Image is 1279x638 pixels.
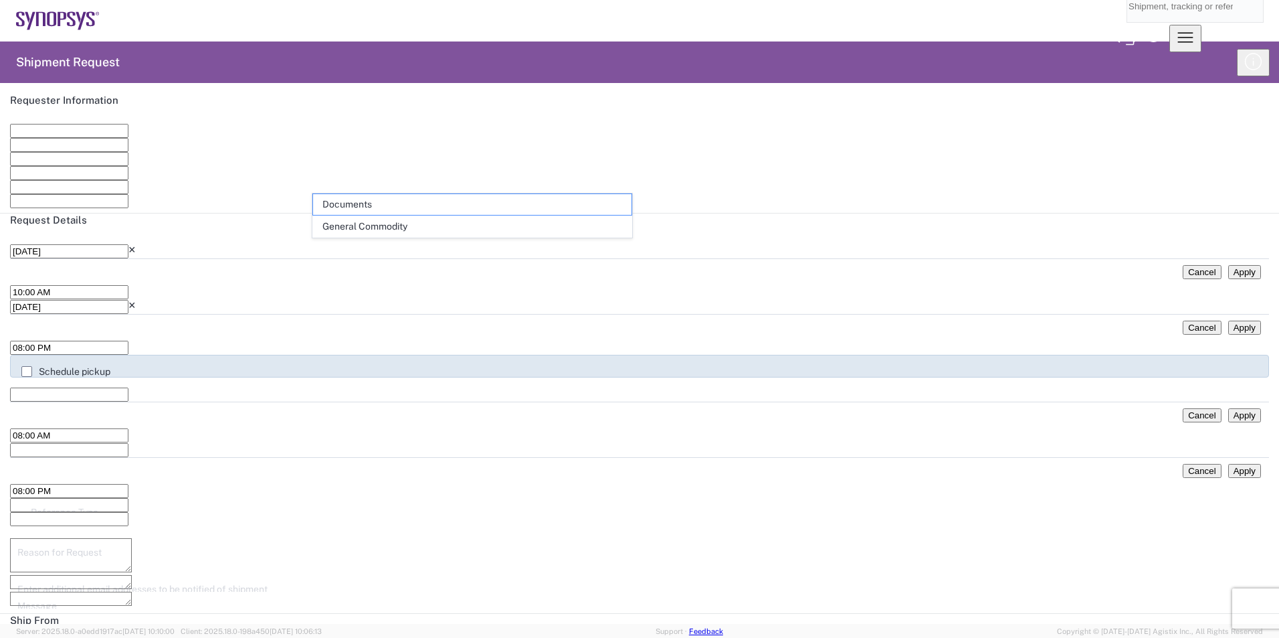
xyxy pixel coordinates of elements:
i: × [128,297,136,313]
span: General Commodity [313,216,631,237]
button: Apply [1228,321,1261,335]
i: × [128,242,136,257]
h2: Requester Information [10,94,1269,107]
span: [DATE] 10:10:00 [122,627,175,635]
a: Feedback [689,627,723,635]
span: [DATE] 10:06:13 [270,627,322,635]
button: Apply [1228,265,1261,279]
label: Schedule pickup [21,366,110,377]
button: Cancel [1183,265,1221,279]
h2: Request Details [10,214,1269,227]
a: Support [656,627,689,635]
button: Apply [1228,464,1261,478]
button: Cancel [1183,408,1221,422]
h2: Ship From [10,614,1269,627]
button: Cancel [1183,321,1221,335]
span: Documents [313,194,631,215]
button: Cancel [1183,464,1221,478]
h2: Shipment Request [16,54,120,70]
button: Apply [1228,408,1261,422]
span: Server: 2025.18.0-a0edd1917ac [16,627,175,635]
span: Copyright © [DATE]-[DATE] Agistix Inc., All Rights Reserved [1057,625,1263,637]
span: Client: 2025.18.0-198a450 [181,627,322,635]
